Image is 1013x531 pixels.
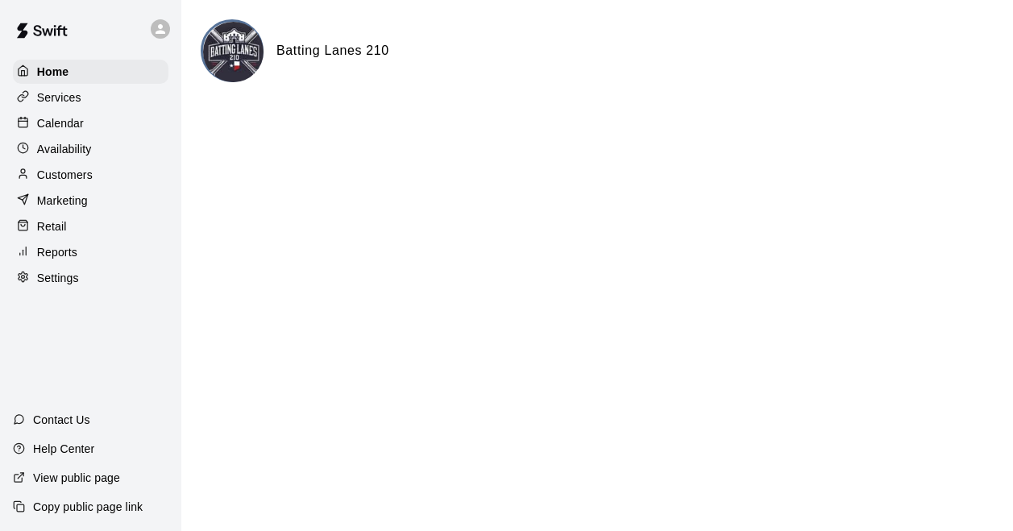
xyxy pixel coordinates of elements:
[33,441,94,457] p: Help Center
[37,244,77,260] p: Reports
[37,167,93,183] p: Customers
[13,111,168,135] a: Calendar
[13,85,168,110] a: Services
[13,189,168,213] a: Marketing
[37,218,67,234] p: Retail
[276,40,389,61] h6: Batting Lanes 210
[37,270,79,286] p: Settings
[37,64,69,80] p: Home
[13,240,168,264] a: Reports
[13,137,168,161] a: Availability
[13,214,168,239] a: Retail
[37,141,92,157] p: Availability
[13,266,168,290] a: Settings
[13,163,168,187] a: Customers
[203,22,264,82] img: Batting Lanes 210 logo
[37,193,88,209] p: Marketing
[37,115,84,131] p: Calendar
[13,60,168,84] a: Home
[33,499,143,515] p: Copy public page link
[33,470,120,486] p: View public page
[37,89,81,106] p: Services
[33,412,90,428] p: Contact Us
